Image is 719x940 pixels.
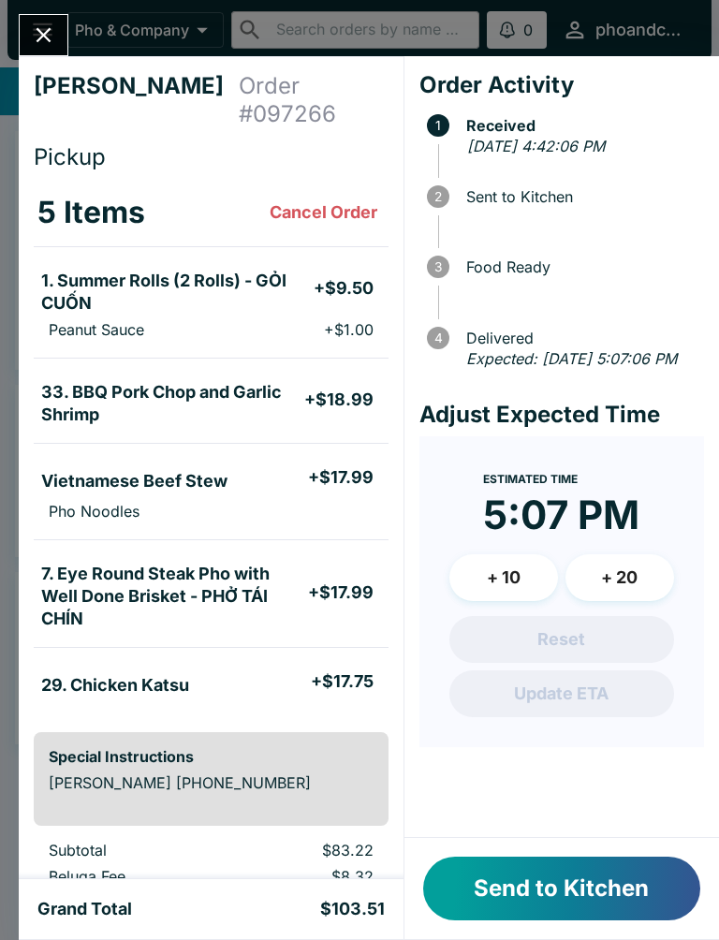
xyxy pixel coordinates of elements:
p: [PERSON_NAME] [PHONE_NUMBER] [49,773,374,792]
span: Estimated Time [483,472,578,486]
h5: 29. Chicken Katsu [41,674,189,697]
text: 3 [434,259,442,274]
span: Sent to Kitchen [457,188,704,205]
span: Delivered [457,330,704,346]
h5: 1. Summer Rolls (2 Rolls) - GỎI CUỐN [41,270,314,315]
h4: Order # 097266 [239,72,389,128]
p: + $1.00 [324,320,374,339]
button: + 20 [565,554,674,601]
h5: + $17.99 [308,466,374,489]
h4: Order Activity [419,71,704,99]
span: Received [457,117,704,134]
h5: Grand Total [37,898,132,920]
h5: Vietnamese Beef Stew [41,470,227,492]
h5: + $9.50 [314,277,374,300]
time: 5:07 PM [483,491,639,539]
p: $83.22 [247,841,373,859]
p: Peanut Sauce [49,320,144,339]
h5: + $17.75 [311,670,374,693]
text: 2 [434,189,442,204]
p: Beluga Fee [49,867,217,886]
h5: + $18.99 [304,389,374,411]
table: orders table [34,179,389,717]
h4: [PERSON_NAME] [34,72,239,128]
em: Expected: [DATE] 5:07:06 PM [466,349,677,368]
p: $8.32 [247,867,373,886]
h5: + $17.99 [308,581,374,604]
button: + 10 [449,554,558,601]
h3: 5 Items [37,194,145,231]
button: Cancel Order [262,194,385,231]
button: Close [20,15,67,55]
span: Food Ready [457,258,704,275]
text: 4 [433,330,442,345]
span: Pickup [34,143,106,170]
text: 1 [435,118,441,133]
h6: Special Instructions [49,747,374,766]
h4: Adjust Expected Time [419,401,704,429]
h5: 7. Eye Round Steak Pho with Well Done Brisket - PHỞ TÁI CHÍN [41,563,308,630]
h5: 33. BBQ Pork Chop and Garlic Shrimp [41,381,304,426]
p: Pho Noodles [49,502,139,521]
em: [DATE] 4:42:06 PM [467,137,605,155]
button: Send to Kitchen [423,857,700,920]
p: Subtotal [49,841,217,859]
h5: $103.51 [320,898,385,920]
